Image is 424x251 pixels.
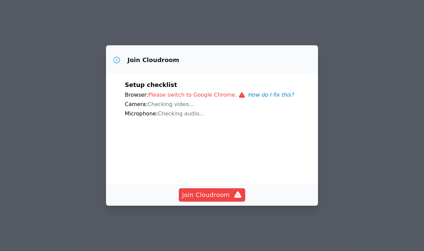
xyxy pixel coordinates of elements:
[148,92,248,98] span: Please switch to Google Chrome.
[125,81,177,88] span: Setup checklist
[125,92,148,98] span: Browser:
[125,101,148,107] span: Camera:
[158,110,204,117] span: Checking audio...
[127,56,179,64] h3: Join Cloudroom
[248,91,294,99] button: How do I fix this?
[182,190,242,200] span: Join Cloudroom
[148,101,194,107] span: Checking video...
[125,110,158,117] span: Microphone:
[179,188,246,202] button: Join Cloudroom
